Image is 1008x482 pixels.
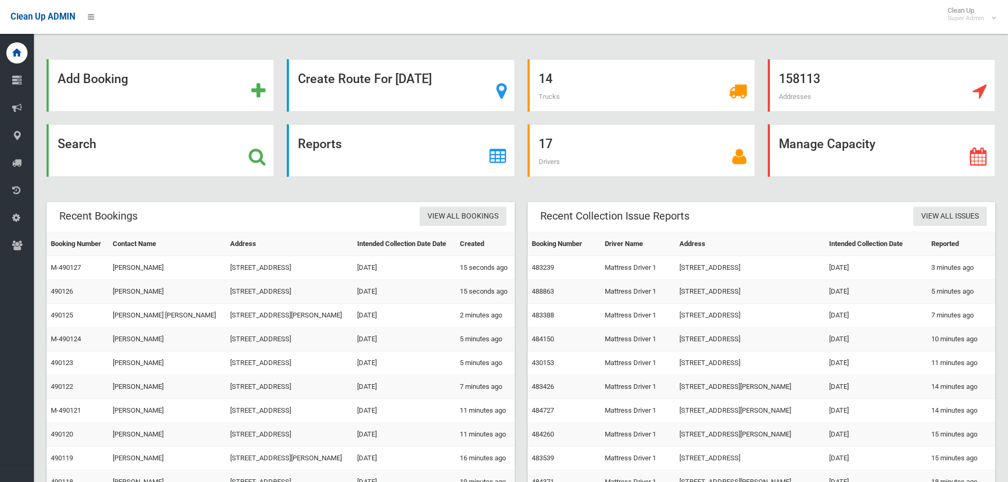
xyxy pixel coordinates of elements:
[353,399,456,423] td: [DATE]
[47,232,108,256] th: Booking Number
[532,335,554,343] a: 484150
[601,304,675,328] td: Mattress Driver 1
[528,232,601,256] th: Booking Number
[420,207,506,226] a: View All Bookings
[51,335,81,343] a: M-490124
[675,232,825,256] th: Address
[675,351,825,375] td: [STREET_ADDRESS]
[825,375,927,399] td: [DATE]
[927,232,995,256] th: Reported
[456,280,515,304] td: 15 seconds ago
[353,256,456,280] td: [DATE]
[532,430,554,438] a: 484260
[226,375,352,399] td: [STREET_ADDRESS]
[601,280,675,304] td: Mattress Driver 1
[353,328,456,351] td: [DATE]
[675,256,825,280] td: [STREET_ADDRESS]
[539,71,552,86] strong: 14
[675,304,825,328] td: [STREET_ADDRESS]
[825,328,927,351] td: [DATE]
[456,232,515,256] th: Created
[779,137,875,151] strong: Manage Capacity
[226,447,352,470] td: [STREET_ADDRESS][PERSON_NAME]
[825,256,927,280] td: [DATE]
[456,304,515,328] td: 2 minutes ago
[47,124,274,177] a: Search
[58,71,128,86] strong: Add Booking
[675,399,825,423] td: [STREET_ADDRESS][PERSON_NAME]
[539,158,560,166] span: Drivers
[226,256,352,280] td: [STREET_ADDRESS]
[456,375,515,399] td: 7 minutes ago
[108,232,226,256] th: Contact Name
[456,399,515,423] td: 11 minutes ago
[825,399,927,423] td: [DATE]
[298,71,432,86] strong: Create Route For [DATE]
[108,447,226,470] td: [PERSON_NAME]
[539,137,552,151] strong: 17
[226,280,352,304] td: [STREET_ADDRESS]
[456,423,515,447] td: 11 minutes ago
[287,59,514,112] a: Create Route For [DATE]
[528,124,755,177] a: 17 Drivers
[353,447,456,470] td: [DATE]
[226,423,352,447] td: [STREET_ADDRESS]
[779,93,811,101] span: Addresses
[353,423,456,447] td: [DATE]
[825,447,927,470] td: [DATE]
[226,304,352,328] td: [STREET_ADDRESS][PERSON_NAME]
[353,375,456,399] td: [DATE]
[47,206,150,226] header: Recent Bookings
[927,328,995,351] td: 10 minutes ago
[675,328,825,351] td: [STREET_ADDRESS]
[825,351,927,375] td: [DATE]
[51,454,73,462] a: 490119
[353,304,456,328] td: [DATE]
[108,256,226,280] td: [PERSON_NAME]
[948,14,984,22] small: Super Admin
[51,311,73,319] a: 490125
[108,328,226,351] td: [PERSON_NAME]
[226,328,352,351] td: [STREET_ADDRESS]
[456,351,515,375] td: 5 minutes ago
[528,59,755,112] a: 14 Trucks
[927,256,995,280] td: 3 minutes ago
[927,304,995,328] td: 7 minutes ago
[226,232,352,256] th: Address
[226,399,352,423] td: [STREET_ADDRESS]
[532,311,554,319] a: 483388
[51,359,73,367] a: 490123
[298,137,342,151] strong: Reports
[927,351,995,375] td: 11 minutes ago
[927,423,995,447] td: 15 minutes ago
[11,12,75,22] span: Clean Up ADMIN
[601,375,675,399] td: Mattress Driver 1
[532,359,554,367] a: 430153
[825,304,927,328] td: [DATE]
[768,59,995,112] a: 158113 Addresses
[353,232,456,256] th: Intended Collection Date Date
[532,406,554,414] a: 484727
[528,206,702,226] header: Recent Collection Issue Reports
[532,263,554,271] a: 483239
[58,137,96,151] strong: Search
[226,351,352,375] td: [STREET_ADDRESS]
[675,447,825,470] td: [STREET_ADDRESS]
[675,375,825,399] td: [STREET_ADDRESS][PERSON_NAME]
[108,280,226,304] td: [PERSON_NAME]
[532,287,554,295] a: 488863
[532,454,554,462] a: 483539
[47,59,274,112] a: Add Booking
[456,256,515,280] td: 15 seconds ago
[532,383,554,390] a: 483426
[539,93,560,101] span: Trucks
[456,328,515,351] td: 5 minutes ago
[779,71,820,86] strong: 158113
[927,280,995,304] td: 5 minutes ago
[287,124,514,177] a: Reports
[108,375,226,399] td: [PERSON_NAME]
[825,423,927,447] td: [DATE]
[675,423,825,447] td: [STREET_ADDRESS][PERSON_NAME]
[601,447,675,470] td: Mattress Driver 1
[927,375,995,399] td: 14 minutes ago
